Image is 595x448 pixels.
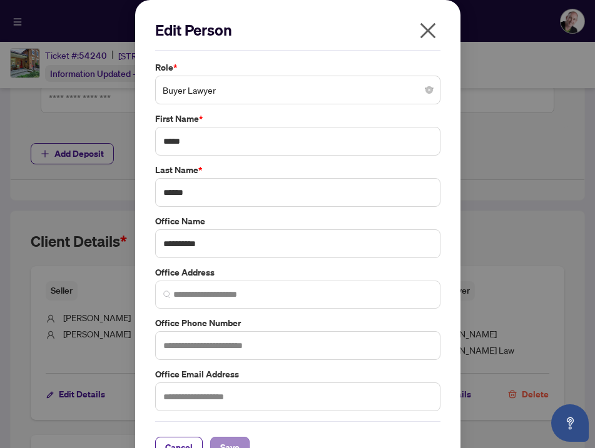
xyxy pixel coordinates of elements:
[155,266,440,279] label: Office Address
[155,112,440,126] label: First Name
[155,163,440,177] label: Last Name
[155,20,440,40] h2: Edit Person
[155,316,440,330] label: Office Phone Number
[551,404,589,442] button: Open asap
[155,61,440,74] label: Role
[418,21,438,41] span: close
[155,214,440,228] label: Office Name
[155,367,440,381] label: Office Email Address
[163,291,171,298] img: search_icon
[163,78,433,102] span: Buyer Lawyer
[425,86,433,94] span: close-circle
